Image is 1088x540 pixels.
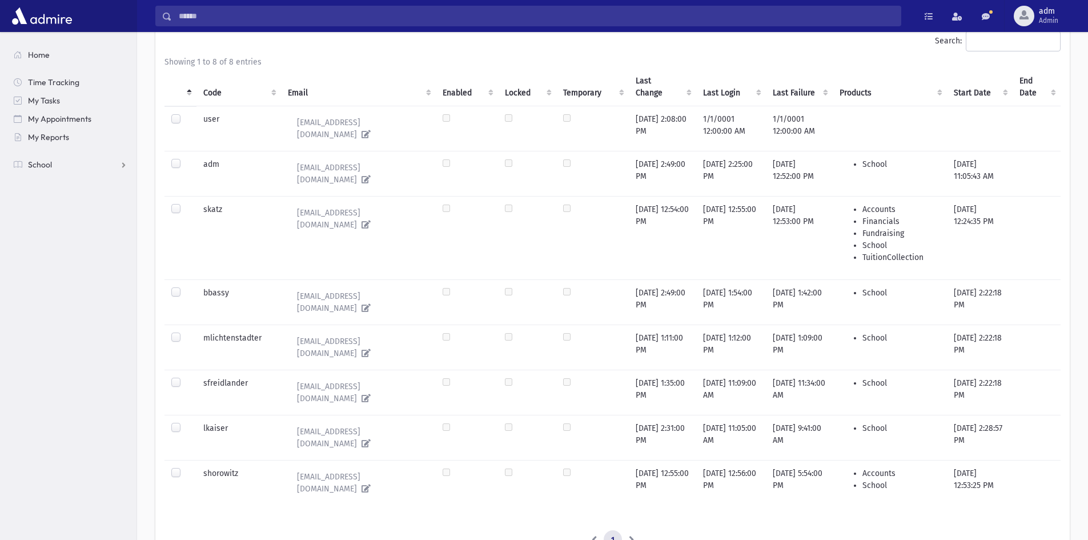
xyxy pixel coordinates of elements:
td: 1/1/0001 12:00:00 AM [766,106,832,151]
a: Time Tracking [5,73,136,91]
input: Search: [966,31,1061,51]
th: End Date : activate to sort column ascending [1013,68,1061,106]
th: Temporary : activate to sort column ascending [556,68,629,106]
li: Accounts [862,467,940,479]
a: My Tasks [5,91,136,110]
td: 1/1/0001 12:00:00 AM [696,106,766,151]
td: [DATE] 2:22:18 PM [947,325,1013,370]
li: School [862,239,940,251]
td: [DATE] 1:11:00 PM [629,325,696,370]
td: [DATE] 1:12:00 PM [696,325,766,370]
td: [DATE] 12:52:00 PM [766,151,832,196]
label: Search: [935,31,1061,51]
span: Home [28,50,50,60]
td: adm [196,151,280,196]
td: [DATE] 2:49:00 PM [629,151,696,196]
li: School [862,422,940,434]
th: Locked : activate to sort column ascending [498,68,556,106]
li: School [862,377,940,389]
th: Start Date : activate to sort column ascending [947,68,1013,106]
th: Last Change : activate to sort column ascending [629,68,696,106]
span: School [28,159,52,170]
td: [DATE] 11:05:43 AM [947,151,1013,196]
td: [DATE] 1:35:00 PM [629,370,696,415]
a: [EMAIL_ADDRESS][DOMAIN_NAME] [288,158,429,189]
a: Home [5,46,136,64]
span: My Tasks [28,95,60,106]
td: [DATE] 2:08:00 PM [629,106,696,151]
th: Enabled : activate to sort column ascending [436,68,498,106]
th: Last Login : activate to sort column ascending [696,68,766,106]
td: bbassy [196,279,280,325]
li: School [862,479,940,491]
td: [DATE] 2:28:57 PM [947,415,1013,460]
td: [DATE] 12:24:35 PM [947,196,1013,279]
th: Email : activate to sort column ascending [281,68,436,106]
th: Last Failure : activate to sort column ascending [766,68,832,106]
a: [EMAIL_ADDRESS][DOMAIN_NAME] [288,467,429,498]
td: [DATE] 12:54:00 PM [629,196,696,279]
span: My Reports [28,132,69,142]
td: [DATE] 2:22:18 PM [947,370,1013,415]
td: [DATE] 1:09:00 PM [766,325,832,370]
td: [DATE] 12:56:00 PM [696,460,766,507]
li: Fundraising [862,227,940,239]
th: Code : activate to sort column ascending [196,68,280,106]
a: School [5,155,136,174]
li: School [862,287,940,299]
td: [DATE] 12:55:00 PM [629,460,696,507]
td: [DATE] 9:41:00 AM [766,415,832,460]
td: [DATE] 11:34:00 AM [766,370,832,415]
span: adm [1039,7,1058,16]
li: Accounts [862,203,940,215]
th: Products : activate to sort column ascending [833,68,947,106]
td: [DATE] 12:53:00 PM [766,196,832,279]
div: Showing 1 to 8 of 8 entries [164,56,1061,68]
li: TuitionCollection [862,251,940,263]
td: [DATE] 2:49:00 PM [629,279,696,325]
td: [DATE] 5:54:00 PM [766,460,832,507]
a: My Appointments [5,110,136,128]
span: Admin [1039,16,1058,25]
td: user [196,106,280,151]
input: Search [172,6,901,26]
a: [EMAIL_ADDRESS][DOMAIN_NAME] [288,113,429,144]
a: My Reports [5,128,136,146]
a: [EMAIL_ADDRESS][DOMAIN_NAME] [288,332,429,363]
td: [DATE] 2:22:18 PM [947,279,1013,325]
a: [EMAIL_ADDRESS][DOMAIN_NAME] [288,203,429,234]
td: sfreidlander [196,370,280,415]
td: skatz [196,196,280,279]
td: shorowitz [196,460,280,507]
li: Financials [862,215,940,227]
td: lkaiser [196,415,280,460]
img: AdmirePro [9,5,75,27]
td: [DATE] 12:53:25 PM [947,460,1013,507]
a: [EMAIL_ADDRESS][DOMAIN_NAME] [288,287,429,318]
a: [EMAIL_ADDRESS][DOMAIN_NAME] [288,377,429,408]
li: School [862,332,940,344]
td: [DATE] 2:31:00 PM [629,415,696,460]
th: : activate to sort column descending [164,68,196,106]
a: [EMAIL_ADDRESS][DOMAIN_NAME] [288,422,429,453]
td: [DATE] 1:54:00 PM [696,279,766,325]
span: Time Tracking [28,77,79,87]
td: mlichtenstadter [196,325,280,370]
td: [DATE] 11:05:00 AM [696,415,766,460]
li: School [862,158,940,170]
td: [DATE] 12:55:00 PM [696,196,766,279]
td: [DATE] 11:09:00 AM [696,370,766,415]
td: [DATE] 2:25:00 PM [696,151,766,196]
td: [DATE] 1:42:00 PM [766,279,832,325]
span: My Appointments [28,114,91,124]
